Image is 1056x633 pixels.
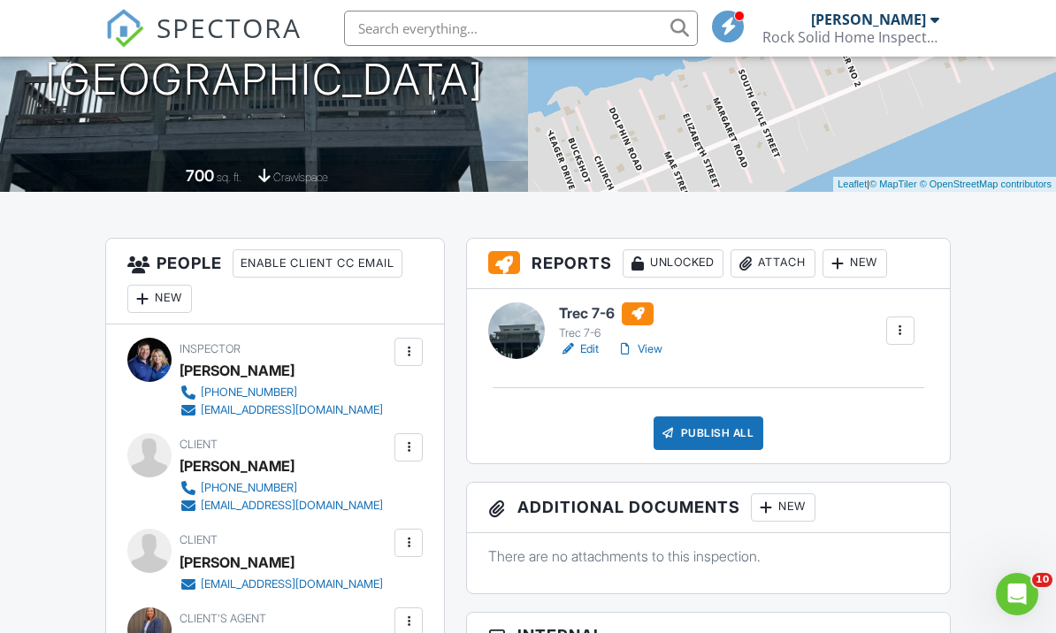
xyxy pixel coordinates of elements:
div: | [833,177,1056,192]
a: © OpenStreetMap contributors [920,179,1052,189]
div: New [751,493,815,522]
input: Search everything... [344,11,698,46]
h3: People [106,239,444,324]
iframe: Intercom live chat [996,573,1038,615]
div: [PERSON_NAME] [180,453,295,479]
div: [PHONE_NUMBER] [201,481,297,495]
span: sq. ft. [217,171,241,184]
div: [EMAIL_ADDRESS][DOMAIN_NAME] [201,577,383,591]
h6: Trec 7-6 [559,302,670,325]
div: [EMAIL_ADDRESS][DOMAIN_NAME] [201,499,383,513]
div: Rock Solid Home Inspection [762,28,939,46]
div: Attach [731,249,815,278]
a: [PHONE_NUMBER] [180,479,383,497]
h3: Reports [467,239,949,289]
a: [EMAIL_ADDRESS][DOMAIN_NAME] [180,401,383,419]
h1: 1031 Rollover Two [GEOGRAPHIC_DATA] [45,11,484,104]
div: [PERSON_NAME] [180,549,295,576]
div: Unlocked [623,249,723,278]
div: Publish All [654,416,764,450]
div: [PERSON_NAME] [811,11,926,28]
a: Edit [559,340,599,358]
a: [EMAIL_ADDRESS][DOMAIN_NAME] [180,497,383,515]
p: There are no attachments to this inspection. [488,546,928,566]
a: Leaflet [838,179,867,189]
div: [PHONE_NUMBER] [201,385,297,400]
div: [PERSON_NAME] [180,357,295,384]
h3: Additional Documents [467,483,949,533]
span: Inspector [180,342,241,355]
span: Client [180,533,218,546]
a: View [616,340,662,358]
div: 700 [186,166,214,185]
div: Trec 7-6 [559,326,670,340]
div: [EMAIL_ADDRESS][DOMAIN_NAME] [201,403,383,417]
a: [PHONE_NUMBER] [180,384,383,401]
span: SPECTORA [157,9,302,46]
span: 10 [1032,573,1052,587]
span: crawlspace [273,171,328,184]
a: © MapTiler [869,179,917,189]
a: SPECTORA [105,24,302,61]
a: Trec 7-6 Trec 7-6 [559,302,670,341]
div: New [127,285,192,313]
div: Enable Client CC Email [233,249,402,278]
div: New [823,249,887,278]
a: [EMAIL_ADDRESS][DOMAIN_NAME] [180,576,383,593]
span: Client [180,438,218,451]
span: Client's Agent [180,612,266,625]
img: The Best Home Inspection Software - Spectora [105,9,144,48]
